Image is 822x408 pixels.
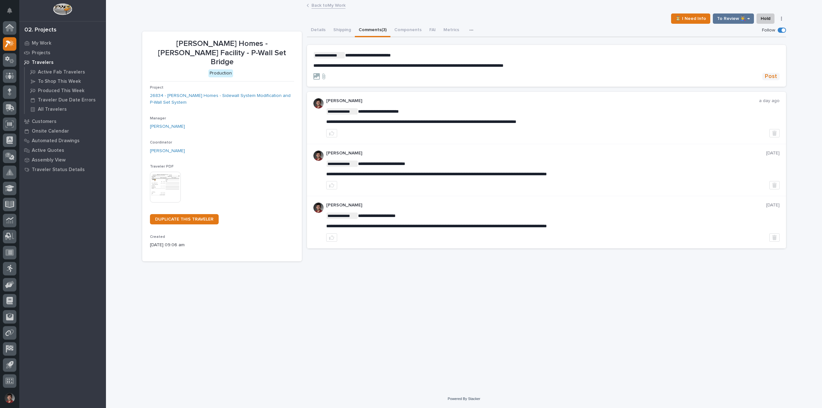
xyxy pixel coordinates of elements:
[326,233,337,242] button: like this post
[355,24,390,37] button: Comments (3)
[32,119,57,125] p: Customers
[24,27,57,34] div: 02. Projects
[25,67,106,76] a: Active Fab Travelers
[150,165,174,169] span: Traveler PDF
[25,86,106,95] a: Produced This Week
[150,141,172,144] span: Coordinator
[717,15,750,22] span: To Review 👨‍🏭 →
[311,1,345,9] a: Back toMy Work
[19,136,106,145] a: Automated Drawings
[440,24,463,37] button: Metrics
[769,129,780,137] button: Delete post
[19,155,106,165] a: Assembly View
[671,13,710,24] button: ⏳ I Need Info
[32,138,80,144] p: Automated Drawings
[19,145,106,155] a: Active Quotes
[208,69,233,77] div: Production
[759,98,780,104] p: a day ago
[32,50,50,56] p: Projects
[19,117,106,126] a: Customers
[150,214,219,224] a: DUPLICATE THIS TRAVELER
[150,235,165,239] span: Created
[769,233,780,242] button: Delete post
[762,73,780,80] button: Post
[32,167,85,173] p: Traveler Status Details
[307,24,329,37] button: Details
[3,391,16,405] button: users-avatar
[150,92,294,106] a: 26834 - [PERSON_NAME] Homes - Sidewall System Modification and P-Wall Set System
[25,77,106,86] a: To Shop This Week
[32,157,66,163] p: Assembly View
[326,181,337,189] button: like this post
[765,73,777,80] span: Post
[38,79,81,84] p: To Shop This Week
[150,39,294,67] p: [PERSON_NAME] Homes - [PERSON_NAME] Facility - P-Wall Set Bridge
[38,88,84,94] p: Produced This Week
[150,123,185,130] a: [PERSON_NAME]
[19,38,106,48] a: My Work
[38,69,85,75] p: Active Fab Travelers
[38,97,96,103] p: Traveler Due Date Errors
[762,28,775,33] p: Follow
[8,8,16,18] div: Notifications
[150,148,185,154] a: [PERSON_NAME]
[19,165,106,174] a: Traveler Status Details
[313,203,324,213] img: ROij9lOReuV7WqYxWfnW
[326,129,337,137] button: like this post
[150,117,166,120] span: Manager
[19,126,106,136] a: Onsite Calendar
[448,397,480,401] a: Powered By Stacker
[326,203,766,208] p: [PERSON_NAME]
[19,48,106,57] a: Projects
[675,15,706,22] span: ⏳ I Need Info
[19,57,106,67] a: Travelers
[38,107,67,112] p: All Travelers
[425,24,440,37] button: FAI
[713,13,754,24] button: To Review 👨‍🏭 →
[756,13,774,24] button: Hold
[32,128,69,134] p: Onsite Calendar
[390,24,425,37] button: Components
[326,98,759,104] p: [PERSON_NAME]
[53,3,72,15] img: Workspace Logo
[313,151,324,161] img: ROij9lOReuV7WqYxWfnW
[769,181,780,189] button: Delete post
[329,24,355,37] button: Shipping
[313,98,324,109] img: ROij9lOReuV7WqYxWfnW
[326,151,766,156] p: [PERSON_NAME]
[766,151,780,156] p: [DATE]
[32,148,64,153] p: Active Quotes
[32,60,54,65] p: Travelers
[25,95,106,104] a: Traveler Due Date Errors
[766,203,780,208] p: [DATE]
[761,15,770,22] span: Hold
[155,217,214,221] span: DUPLICATE THIS TRAVELER
[150,86,163,90] span: Project
[25,105,106,114] a: All Travelers
[150,242,294,248] p: [DATE] 09:06 am
[32,40,51,46] p: My Work
[3,4,16,17] button: Notifications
